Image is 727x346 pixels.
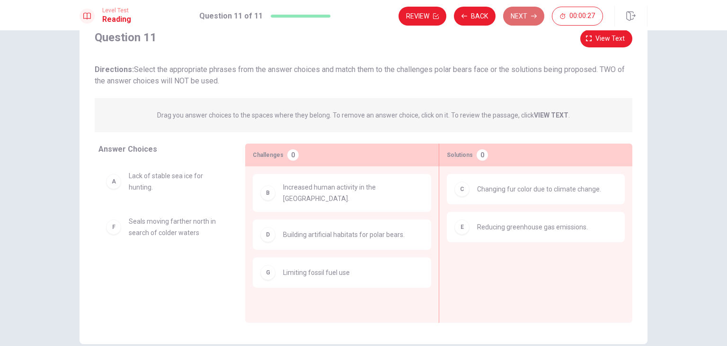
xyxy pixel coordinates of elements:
div: DBuilding artificial habitats for polar bears. [253,219,431,250]
span: Level Test [102,7,131,14]
button: View text [580,30,632,47]
button: Review [399,7,446,26]
span: Select the appropriate phrases from the answer choices and match them to the challenges polar bea... [95,65,625,85]
div: G [260,265,275,280]
button: 00:00:27 [552,7,603,26]
div: CChanging fur color due to climate change. [447,174,625,204]
span: Lack of stable sea ice for hunting. [129,170,222,193]
span: Limiting fossil fuel use [283,267,350,278]
div: E [454,219,470,235]
button: Next [503,7,544,26]
div: C [454,182,470,197]
div: FSeals moving farther north in search of colder waters [98,208,230,246]
span: Solutions [447,149,473,161]
div: A [106,174,121,189]
h4: Question 11 [95,30,157,45]
div: F [106,219,121,235]
button: Back [454,7,496,26]
span: Changing fur color due to climate change. [477,183,601,195]
span: Seals moving farther north in search of colder waters [129,216,222,238]
div: EReducing greenhouse gas emissions. [447,212,625,242]
h1: Reading [102,14,131,25]
div: ALack of stable sea ice for hunting. [98,163,230,200]
div: D [260,227,275,242]
div: B [260,185,275,200]
h1: Question 11 of 11 [199,10,263,22]
span: 00:00:27 [569,12,595,20]
span: Challenges [253,149,284,161]
strong: VIEW TEXT [534,111,568,119]
div: BIncreased human activity in the [GEOGRAPHIC_DATA]. [253,174,431,212]
div: 0 [477,149,488,161]
span: Increased human activity in the [GEOGRAPHIC_DATA]. [283,182,424,204]
div: GLimiting fossil fuel use [253,257,431,288]
span: Reducing greenhouse gas emissions. [477,221,588,233]
span: Answer Choices [98,145,157,154]
span: Building artificial habitats for polar bears. [283,229,405,240]
strong: Directions: [95,65,134,74]
span: View text [595,33,625,45]
div: 0 [287,149,299,161]
p: Drag you answer choices to the spaces where they belong. To remove an answer choice, click on it.... [157,109,570,121]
